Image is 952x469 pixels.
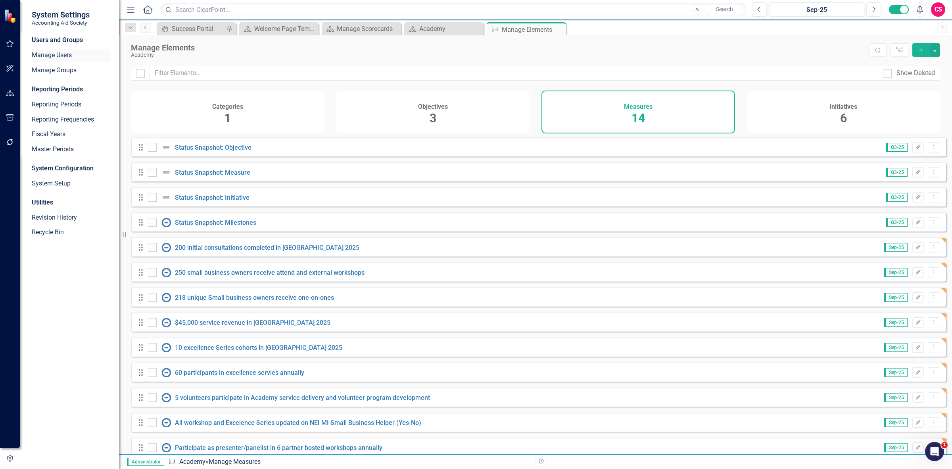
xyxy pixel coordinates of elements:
[32,145,111,154] a: Master Periods
[829,103,857,110] h4: Initiatives
[624,103,653,110] h4: Measures
[886,143,908,152] span: Q3-25
[161,343,171,352] img: No Information
[175,344,342,351] a: 10 excellence Series cohorts in [GEOGRAPHIC_DATA] 2025
[131,52,865,58] div: Academy
[175,369,304,376] a: 60 participants in excellence servies annually
[161,168,171,177] img: Not Defined
[161,418,171,427] img: No Information
[161,318,171,327] img: No Information
[161,368,171,377] img: No Information
[886,218,908,227] span: Q3-25
[884,318,908,327] span: Sep-25
[32,213,111,222] a: Revision History
[168,457,530,467] div: » Manage Measures
[324,24,399,34] a: Manage Scorecards
[175,169,250,176] a: Status Snapshot: Measure
[241,24,317,34] a: Welcome Page Template
[430,111,436,125] span: 3
[161,443,171,452] img: No Information
[886,168,908,177] span: Q3-25
[419,24,482,34] div: Academy
[161,143,171,152] img: Not Defined
[704,4,744,15] button: Search
[32,10,90,19] span: System Settings
[716,6,733,12] span: Search
[884,268,908,277] span: Sep-25
[631,111,645,125] span: 14
[175,319,330,326] a: $45,000 service revenue in [GEOGRAPHIC_DATA] 2025
[175,394,430,401] a: 5 volunteers participate in Academy service delivery and volunteer program development
[175,269,365,276] a: 250 small business owners receive attend and external workshops
[884,368,908,377] span: Sep-25
[769,2,864,17] button: Sep-25
[32,19,90,26] small: Accounting Aid Society
[161,393,171,402] img: No Information
[212,103,243,110] h4: Categories
[884,418,908,427] span: Sep-25
[886,193,908,202] span: Q3-25
[337,24,399,34] div: Manage Scorecards
[175,219,256,226] a: Status Snapshot: Milestones
[418,103,448,110] h4: Objectives
[32,228,111,237] a: Recycle Bin
[32,51,111,60] a: Manage Users
[161,243,171,252] img: No Information
[254,24,317,34] div: Welcome Page Template
[131,43,865,52] div: Manage Elements
[161,218,171,227] img: No Information
[179,458,205,465] a: Academy
[884,393,908,402] span: Sep-25
[32,100,111,109] a: Reporting Periods
[175,194,250,201] a: Status Snapshot: Initiative
[175,419,421,427] a: All workshop and Excelence Series updated on NEI MI Small Business Helper (Yes-No)
[175,144,251,151] a: Status Snapshot: Objective
[161,193,171,202] img: Not Defined
[840,111,847,125] span: 6
[772,5,862,15] div: Sep-25
[161,3,746,17] input: Search ClearPoint...
[884,343,908,352] span: Sep-25
[502,25,564,35] div: Manage Elements
[32,130,111,139] a: Fiscal Years
[406,24,482,34] a: Academy
[159,24,224,34] a: Success Portal
[32,66,111,75] a: Manage Groups
[32,179,111,188] a: System Setup
[172,24,224,34] div: Success Portal
[896,69,935,78] div: Show Deleted
[931,2,945,17] button: CS
[150,66,878,81] input: Filter Elements...
[32,36,111,45] div: Users and Groups
[161,268,171,277] img: No Information
[175,294,334,301] a: 218 unique Small business owners receive one-on-ones
[884,243,908,252] span: Sep-25
[32,85,111,94] div: Reporting Periods
[127,458,164,466] span: Administrator
[32,164,111,173] div: System Configuration
[925,442,944,461] iframe: Intercom live chat
[884,443,908,452] span: Sep-25
[224,111,231,125] span: 1
[161,293,171,302] img: No Information
[884,293,908,302] span: Sep-25
[175,244,359,251] a: 200 initial consultations completed in [GEOGRAPHIC_DATA] 2025
[32,115,111,124] a: Reporting Frequencies
[175,444,382,452] a: Participate as presenter/panelist in 6 partner hosted workshops annually
[941,442,948,448] span: 1
[32,198,111,207] div: Utilities
[4,9,18,23] img: ClearPoint Strategy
